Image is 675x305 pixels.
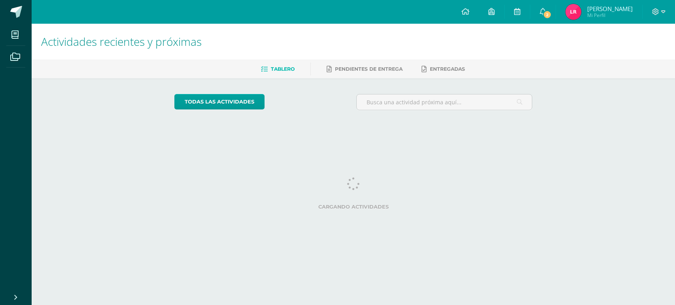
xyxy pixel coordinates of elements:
a: Entregadas [422,63,465,75]
a: Tablero [261,63,295,75]
a: todas las Actividades [174,94,265,109]
input: Busca una actividad próxima aquí... [357,94,532,110]
a: Pendientes de entrega [327,63,403,75]
span: [PERSON_NAME] [587,5,633,13]
span: Mi Perfil [587,12,633,19]
img: 964ca9894ede580144e497e08e3aa946.png [565,4,581,20]
span: Pendientes de entrega [335,66,403,72]
span: Tablero [271,66,295,72]
span: Entregadas [430,66,465,72]
span: 2 [543,10,552,19]
span: Actividades recientes y próximas [41,34,202,49]
label: Cargando actividades [174,204,532,210]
